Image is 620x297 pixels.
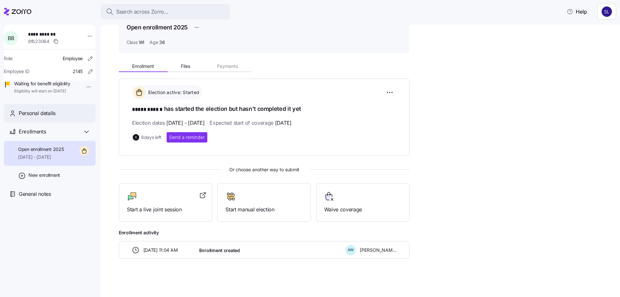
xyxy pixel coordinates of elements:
[181,64,190,69] span: Files
[4,68,29,75] span: Employee ID
[14,89,70,94] span: Eligibility will start on [DATE]
[127,23,188,31] h1: Open enrollment 2025
[4,55,13,62] span: Role
[348,248,354,252] span: A W
[19,109,56,117] span: Personal details
[28,38,49,45] span: 8fb23064
[132,64,154,69] span: Enrollment
[324,206,401,214] span: Waive coverage
[141,134,161,141] span: 8 days left
[127,206,204,214] span: Start a live joint session
[14,80,70,87] span: Waiting for benefit eligibility
[116,8,169,16] span: Search across Zorro...
[602,6,612,17] img: 9541d6806b9e2684641ca7bfe3afc45a
[360,247,397,253] span: [PERSON_NAME]
[225,206,303,214] span: Start manual election
[127,39,138,46] span: Class
[562,5,592,18] button: Help
[139,39,144,46] span: WI
[166,119,204,127] span: [DATE] - [DATE]
[275,119,292,127] span: [DATE]
[19,128,46,136] span: Enrollments
[199,247,240,254] span: Enrollment created
[132,119,204,127] span: Election dates
[567,8,587,16] span: Help
[143,247,178,253] span: [DATE] 11:04 AM
[28,172,60,178] span: New enrollment
[167,132,207,143] button: Send a reminder
[217,64,238,69] span: Payments
[18,146,64,153] span: Open enrollment 2025
[119,166,409,173] span: Or choose another way to submit
[19,190,51,198] span: General notes
[63,55,83,62] span: Employee
[146,89,199,96] span: Election active: Started
[159,39,165,46] span: 36
[8,36,14,41] span: B B
[150,39,158,46] span: Age
[73,68,83,75] span: 2145
[101,4,230,19] button: Search across Zorro...
[18,154,64,160] span: [DATE] - [DATE]
[210,119,291,127] span: Expected start of coverage
[132,105,396,114] h1: has started the election but hasn't completed it yet
[169,134,205,141] span: Send a reminder
[119,229,409,236] span: Enrollment activity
